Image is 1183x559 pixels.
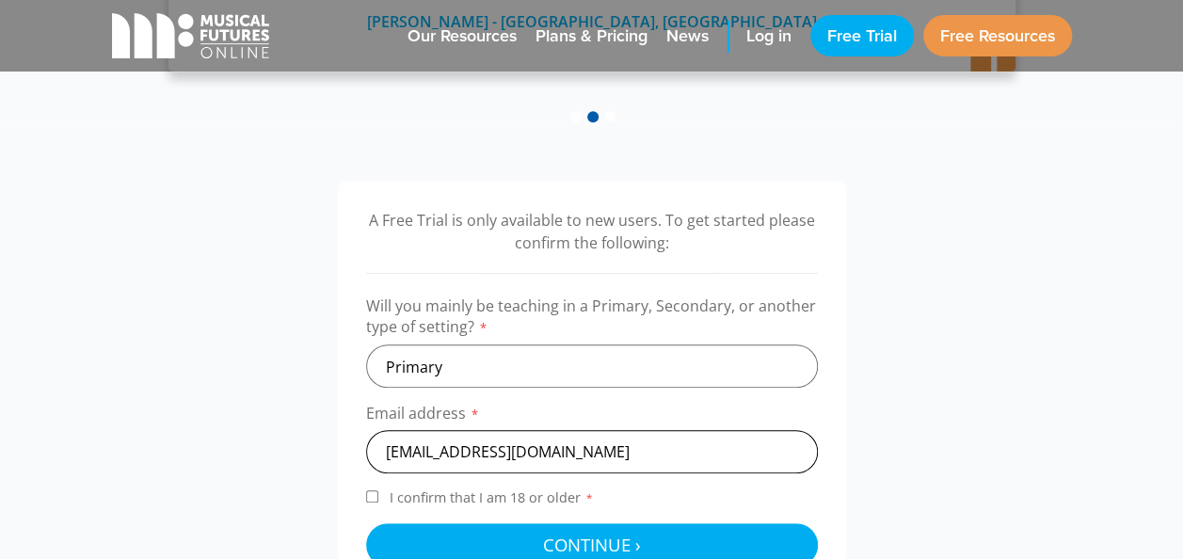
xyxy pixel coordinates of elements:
p: A Free Trial is only available to new users. To get started please confirm the following: [366,209,818,254]
label: Will you mainly be teaching in a Primary, Secondary, or another type of setting? [366,295,818,344]
span: Plans & Pricing [536,24,647,49]
span: I confirm that I am 18 or older [386,488,598,506]
a: Free Trial [810,15,914,56]
span: Our Resources [408,24,517,49]
input: I confirm that I am 18 or older* [366,490,378,503]
a: Free Resources [923,15,1072,56]
span: Log in [746,24,791,49]
span: Continue › [543,533,641,556]
label: Email address [366,403,818,430]
span: News [666,24,709,49]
